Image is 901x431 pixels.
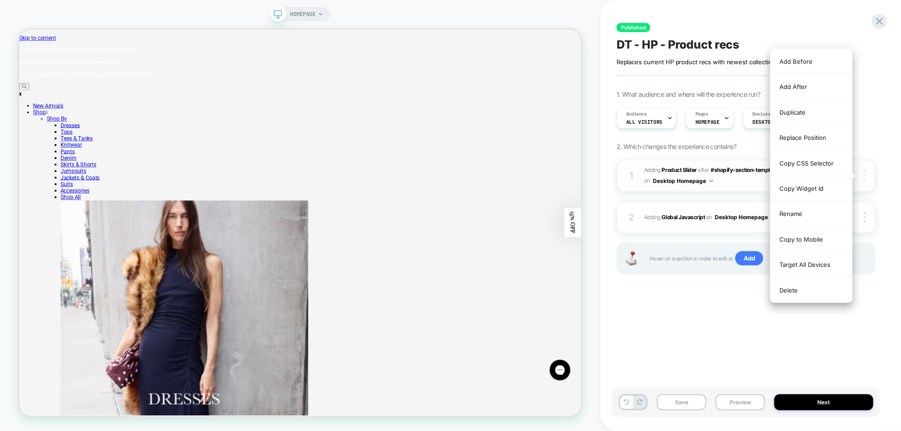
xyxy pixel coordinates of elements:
div: 2 [627,209,636,226]
span: 2. Which changes the experience contains? [617,143,736,150]
div: Delete [771,278,852,303]
button: Open gorgias live chat [5,3,32,31]
a: Suits [55,202,72,211]
span: on [644,176,650,186]
span: Devices [753,111,771,117]
span: HOMEPAGE [695,119,720,125]
a: Tops [55,133,71,141]
button: Save [657,394,706,410]
span: Published [617,23,651,32]
button: Desktop Homepage [653,175,713,187]
span: Add [735,251,763,266]
a: Accessories [55,211,94,220]
div: 15% OFF [727,238,750,277]
span: AFTER [698,166,710,173]
b: Product Slider [662,166,697,173]
span: All Visitors [626,119,662,125]
span: Hover on a section in order to edit or [650,251,866,266]
button: Desktop Homepage [715,211,776,223]
span: #shopify-section-template--19... [711,166,793,173]
img: close [864,212,866,222]
a: Knitwear [55,150,83,159]
div: Rename [771,201,852,227]
a: Shop All [55,220,82,228]
b: Global Javascript [662,214,705,221]
div: Duplicate [771,100,852,125]
span: on [706,212,712,222]
div: Replace Position [771,125,852,150]
img: Joystick [622,251,640,265]
a: Denim [55,167,76,176]
span: Audience [626,111,647,117]
a: Shop [18,106,38,115]
a: Pants [55,159,74,167]
img: close [864,171,866,181]
div: Add Before [771,49,852,74]
div: 1 [627,167,636,184]
div: Target All Devices [771,252,852,277]
div: Copy CSS Selector [771,151,852,176]
span: Adding [644,166,697,173]
a: Jumpsuits [55,185,89,193]
span: Adding [644,211,832,223]
a: Shop By [37,115,64,124]
span: Pages [695,111,708,117]
span: Replaces current HP product recs with newest collection (pre fall 2025) [617,58,787,66]
a: Dresses [55,124,81,133]
button: Preview [716,394,765,410]
div: Add After [771,74,852,99]
a: Jackets & Coats [55,193,107,202]
span: DESKTOP [753,119,774,125]
span: DT - HP - Product recs [617,38,740,51]
div: Copy Widget Id [771,176,852,201]
a: Skirts & Shorts [55,176,103,185]
div: Copy to Mobile [771,227,852,252]
img: down arrow [710,180,713,182]
a: New Arrivals [18,98,59,106]
span: HOMEPAGE [290,7,316,22]
button: Next [774,394,873,410]
span: 1. What audience and where will the experience run? [617,90,760,98]
a: Tees & Tanks [55,141,98,150]
span: 15% OFF [734,243,744,272]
